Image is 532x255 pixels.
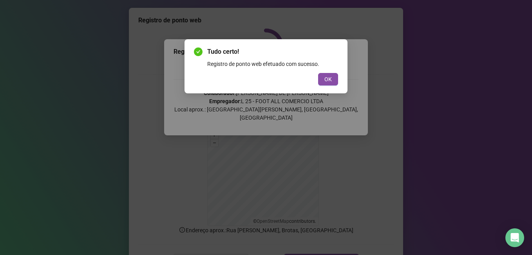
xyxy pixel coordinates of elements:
div: Registro de ponto web efetuado com sucesso. [207,60,338,68]
span: Tudo certo! [207,47,338,56]
span: check-circle [194,47,203,56]
div: Open Intercom Messenger [505,228,524,247]
button: OK [318,73,338,86]
span: OK [324,75,332,84]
